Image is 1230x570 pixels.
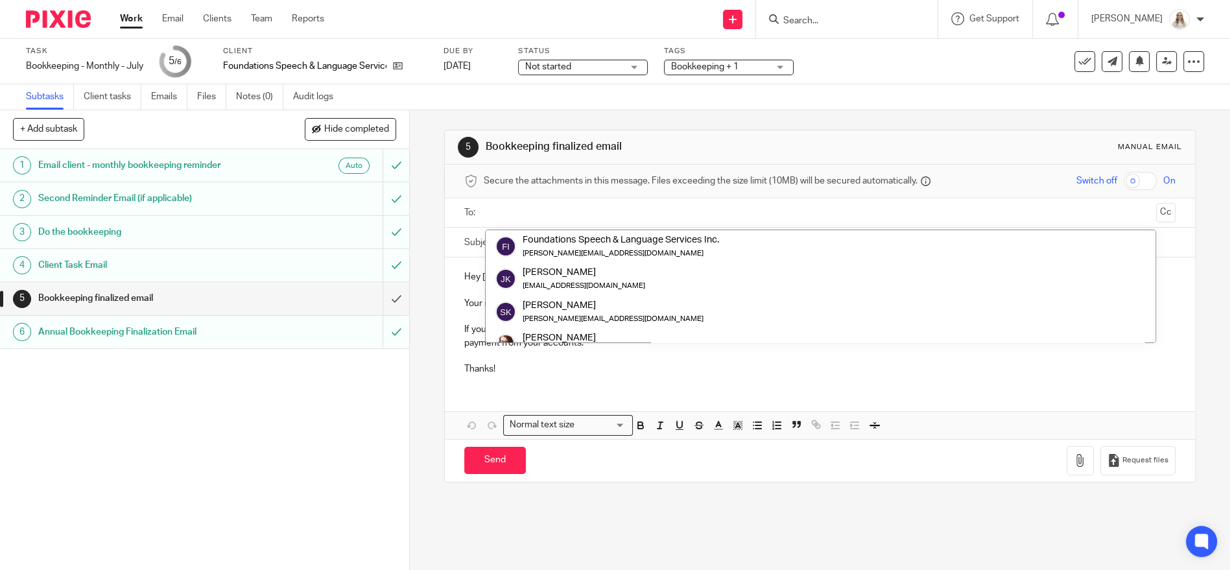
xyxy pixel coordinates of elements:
[84,84,141,110] a: Client tasks
[26,10,91,28] img: Pixie
[523,233,719,246] div: Foundations Speech & Language Services Inc.
[38,156,259,175] h1: Email client - monthly bookkeeping reminder
[26,84,74,110] a: Subtasks
[13,290,31,308] div: 5
[495,268,516,289] img: svg%3E
[444,46,502,56] label: Due by
[293,84,343,110] a: Audit logs
[38,289,259,308] h1: Bookkeeping finalized email
[464,270,1176,283] p: Hey [PERSON_NAME],
[223,60,386,73] p: Foundations Speech & Language Services Inc.
[292,12,324,25] a: Reports
[1118,142,1182,152] div: Manual email
[13,256,31,274] div: 4
[523,315,704,322] small: [PERSON_NAME][EMAIL_ADDRESS][DOMAIN_NAME]
[324,125,389,135] span: Hide completed
[464,206,479,219] label: To:
[203,12,231,25] a: Clients
[664,46,794,56] label: Tags
[523,282,645,289] small: [EMAIL_ADDRESS][DOMAIN_NAME]
[464,447,526,475] input: Send
[464,323,1176,350] p: If you're able to get the [PERSON_NAME]'s Plumbing invoice under Foundations, that would be best ...
[464,362,1176,375] p: Thanks!
[1169,9,1190,30] img: Headshot%2011-2024%20white%20background%20square%202.JPG
[444,62,471,71] span: [DATE]
[523,250,704,257] small: [PERSON_NAME][EMAIL_ADDRESS][DOMAIN_NAME]
[464,236,498,249] label: Subject:
[251,12,272,25] a: Team
[151,84,187,110] a: Emails
[525,62,571,71] span: Not started
[162,12,183,25] a: Email
[197,84,226,110] a: Files
[523,298,704,311] div: [PERSON_NAME]
[495,302,516,322] img: svg%3E
[486,140,848,154] h1: Bookkeeping finalized email
[1091,12,1163,25] p: [PERSON_NAME]
[120,12,143,25] a: Work
[169,54,182,69] div: 5
[503,415,633,435] div: Search for option
[38,222,259,242] h1: Do the bookkeeping
[1100,446,1176,475] button: Request files
[13,323,31,341] div: 6
[782,16,899,27] input: Search
[671,62,739,71] span: Bookkeeping + 1
[1076,174,1117,187] span: Switch off
[523,331,704,344] div: [PERSON_NAME]
[223,46,427,56] label: Client
[13,156,31,174] div: 1
[518,46,648,56] label: Status
[26,46,143,56] label: Task
[458,137,479,158] div: 5
[13,190,31,208] div: 2
[38,189,259,208] h1: Second Reminder Email (if applicable)
[236,84,283,110] a: Notes (0)
[464,297,1176,310] p: Your records are all up to date! Check out the attached financial reports and let me know if you'...
[38,255,259,275] h1: Client Task Email
[174,58,182,65] small: /6
[1163,174,1176,187] span: On
[1156,203,1176,222] button: Cc
[578,418,625,432] input: Search for option
[305,118,396,140] button: Hide completed
[495,236,516,257] img: svg%3E
[13,118,84,140] button: + Add subtask
[13,223,31,241] div: 3
[338,158,370,174] div: Auto
[969,14,1019,23] span: Get Support
[495,334,516,355] img: Kelsey%20Website-compressed%20Resized.jpg
[38,322,259,342] h1: Annual Bookkeeping Finalization Email
[523,266,645,279] div: [PERSON_NAME]
[484,174,917,187] span: Secure the attachments in this message. Files exceeding the size limit (10MB) will be secured aut...
[26,60,143,73] div: Bookkeeping - Monthly - July
[1122,455,1168,466] span: Request files
[506,418,577,432] span: Normal text size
